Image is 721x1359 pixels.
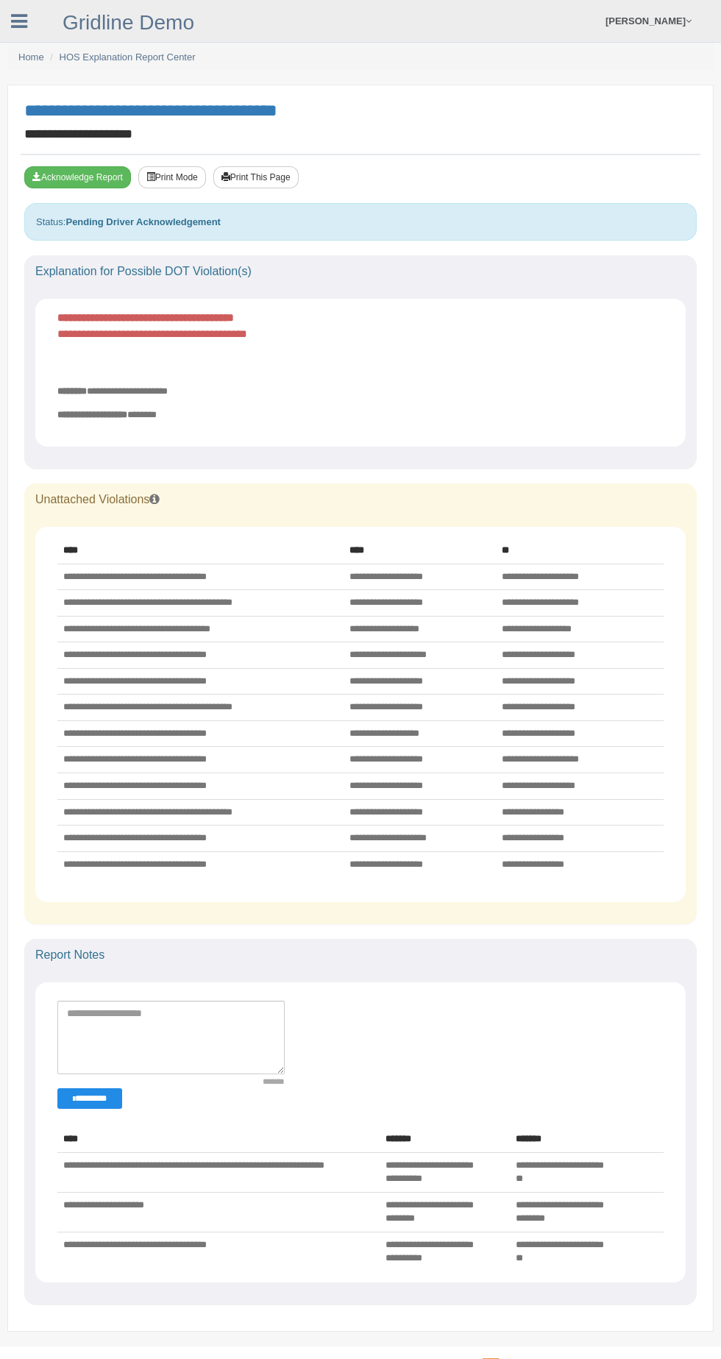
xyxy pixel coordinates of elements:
strong: Pending Driver Acknowledgement [65,216,220,227]
a: Gridline Demo [63,11,194,34]
button: Acknowledge Receipt [24,166,131,188]
button: Print This Page [213,166,299,188]
div: Explanation for Possible DOT Violation(s) [24,255,697,288]
button: Change Filter Options [57,1088,122,1109]
a: HOS Explanation Report Center [60,52,196,63]
div: Status: [24,203,697,241]
div: Report Notes [24,939,697,971]
div: Unattached Violations [24,483,697,516]
a: Home [18,52,44,63]
button: Print Mode [138,166,206,188]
